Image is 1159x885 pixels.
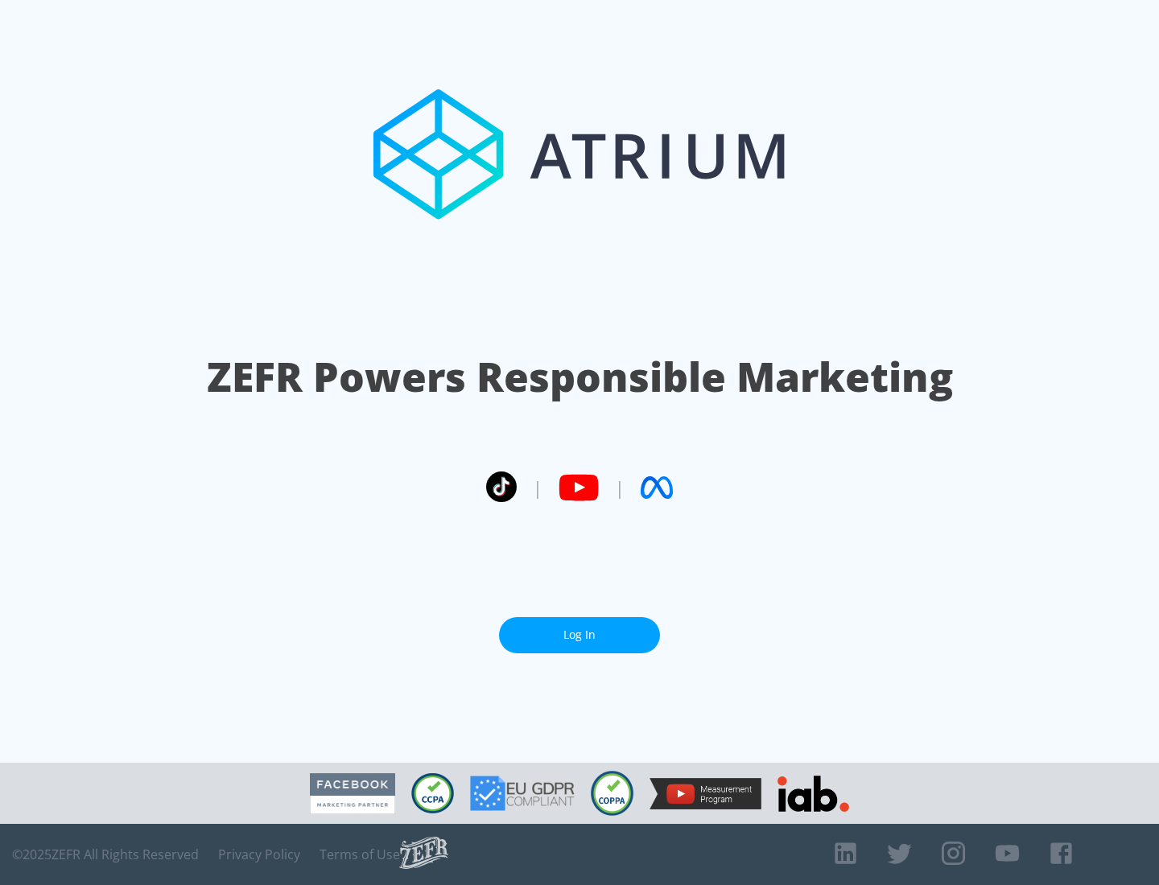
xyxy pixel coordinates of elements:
img: CCPA Compliant [411,773,454,813]
img: IAB [777,776,849,812]
h1: ZEFR Powers Responsible Marketing [207,349,953,405]
img: YouTube Measurement Program [650,778,761,809]
span: © 2025 ZEFR All Rights Reserved [12,846,199,862]
a: Log In [499,617,660,653]
a: Terms of Use [320,846,400,862]
img: COPPA Compliant [591,771,633,816]
span: | [533,475,542,500]
a: Privacy Policy [218,846,300,862]
span: | [615,475,625,500]
img: Facebook Marketing Partner [310,773,395,814]
img: GDPR Compliant [470,776,575,811]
